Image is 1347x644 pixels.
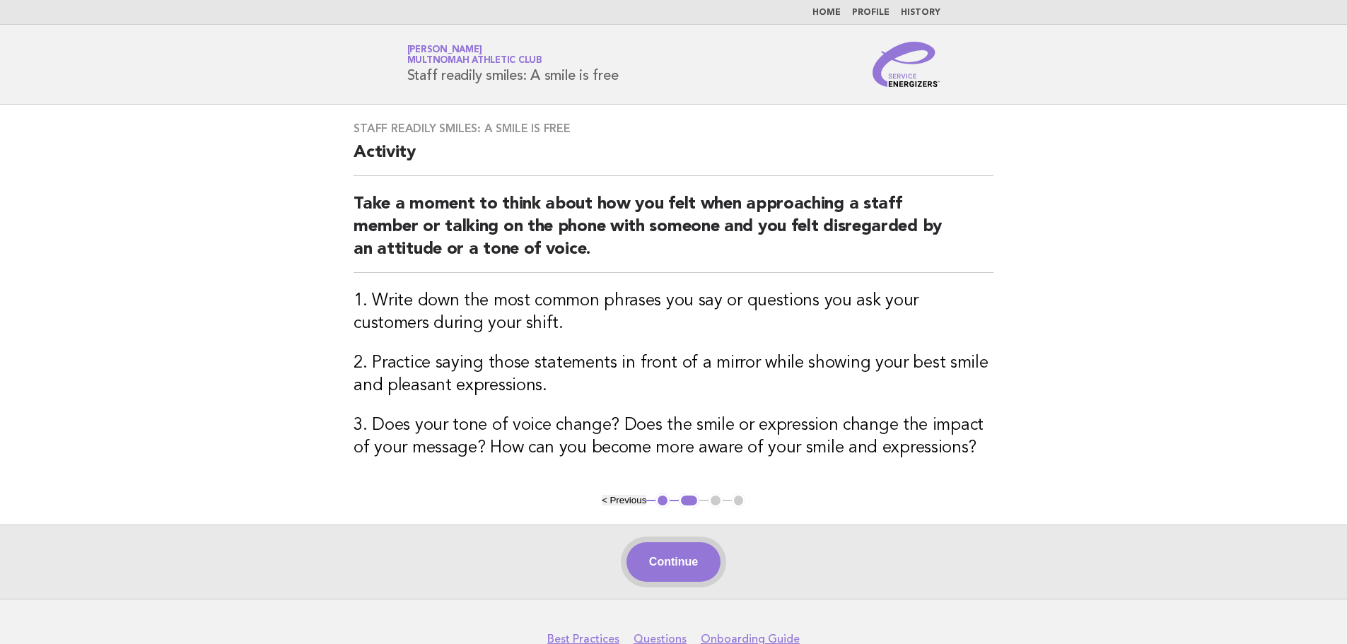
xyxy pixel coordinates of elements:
[602,495,646,505] button: < Previous
[679,493,699,508] button: 2
[407,46,619,83] h1: Staff readily smiles: A smile is free
[354,122,993,136] h3: Staff readily smiles: A smile is free
[626,542,721,582] button: Continue
[901,8,940,17] a: History
[354,141,993,176] h2: Activity
[354,290,993,335] h3: 1. Write down the most common phrases you say or questions you ask your customers during your shift.
[354,414,993,459] h3: 3. Does your tone of voice change? Does the smile or expression change the impact of your message...
[354,352,993,397] h3: 2. Practice saying those statements in front of a mirror while showing your best smile and pleasa...
[407,45,542,65] a: [PERSON_NAME]Multnomah Athletic Club
[873,42,940,87] img: Service Energizers
[812,8,841,17] a: Home
[655,493,670,508] button: 1
[852,8,890,17] a: Profile
[354,193,993,273] h2: Take a moment to think about how you felt when approaching a staff member or talking on the phone...
[407,57,542,66] span: Multnomah Athletic Club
